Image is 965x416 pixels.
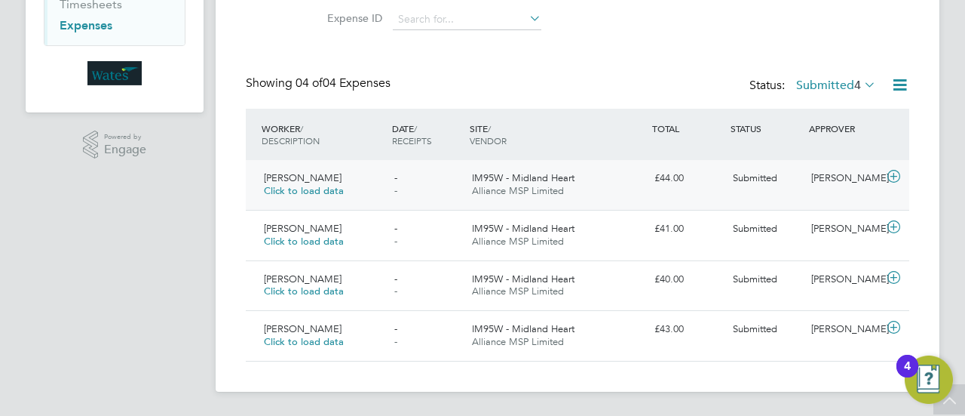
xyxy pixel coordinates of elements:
[264,285,344,297] span: Click to load data
[854,78,861,93] span: 4
[104,143,146,156] span: Engage
[394,222,397,235] span: -
[83,131,147,159] a: Powered byEngage
[296,75,323,91] span: 04 of
[470,134,507,146] span: VENDOR
[394,184,397,197] span: -
[472,285,564,297] span: Alliance MSP Limited
[648,267,727,292] div: £40.00
[472,322,574,335] span: IM95W - Midland Heart
[264,322,342,335] span: [PERSON_NAME]
[258,115,388,154] div: WORKER
[392,134,432,146] span: RECEIPTS
[264,273,342,285] span: [PERSON_NAME]
[733,171,777,184] span: Submitted
[394,285,397,297] span: -
[104,131,146,143] span: Powered by
[805,317,884,342] div: [PERSON_NAME]
[393,9,541,30] input: Search for...
[394,235,397,248] span: -
[264,184,344,197] span: Click to load data
[796,78,876,93] label: Submitted
[87,61,142,85] img: wates-logo-retina.png
[472,171,574,184] span: IM95W - Midland Heart
[805,217,884,242] div: [PERSON_NAME]
[805,115,884,142] div: APPROVER
[648,166,727,191] div: £44.00
[904,366,911,386] div: 4
[733,322,777,335] span: Submitted
[246,75,394,91] div: Showing
[264,222,342,235] span: [PERSON_NAME]
[749,75,879,97] div: Status:
[733,222,777,235] span: Submitted
[264,335,344,348] span: Click to load data
[805,166,884,191] div: [PERSON_NAME]
[394,171,397,184] span: -
[648,115,727,142] div: TOTAL
[388,115,467,154] div: DATE
[264,171,342,184] span: [PERSON_NAME]
[733,273,777,285] span: Submitted
[648,217,727,242] div: £41.00
[472,273,574,285] span: IM95W - Midland Heart
[488,122,491,134] span: /
[472,184,564,197] span: Alliance MSP Limited
[296,75,391,91] span: 04 Expenses
[262,134,320,146] span: DESCRIPTION
[472,235,564,248] span: Alliance MSP Limited
[394,335,397,348] span: -
[264,235,344,248] span: Click to load data
[314,11,382,25] label: Expense ID
[805,267,884,292] div: [PERSON_NAME]
[60,18,112,32] a: Expenses
[472,335,564,348] span: Alliance MSP Limited
[414,122,417,134] span: /
[466,115,648,154] div: SITE
[394,273,397,285] span: -
[905,356,953,404] button: Open Resource Center, 4 new notifications
[44,61,185,85] a: Go to home page
[300,122,303,134] span: /
[648,317,727,342] div: £43.00
[394,322,397,335] span: -
[727,115,805,142] div: STATUS
[472,222,574,235] span: IM95W - Midland Heart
